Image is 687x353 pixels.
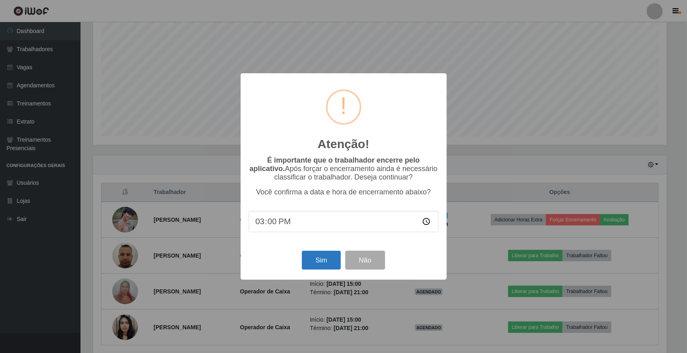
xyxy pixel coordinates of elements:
p: Você confirma a data e hora de encerramento abaixo? [249,188,439,196]
button: Não [345,251,385,270]
b: É importante que o trabalhador encerre pelo aplicativo. [250,156,420,173]
button: Sim [302,251,341,270]
h2: Atenção! [318,137,369,151]
p: Após forçar o encerramento ainda é necessário classificar o trabalhador. Deseja continuar? [249,156,439,182]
